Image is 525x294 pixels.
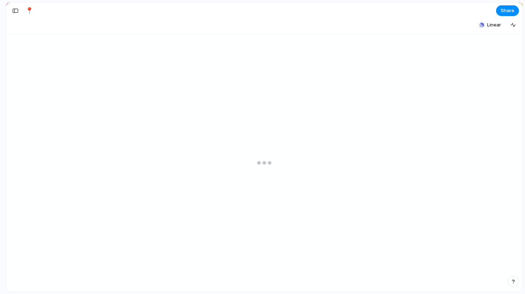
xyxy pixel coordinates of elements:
button: 📍 [24,5,35,16]
span: Share [501,7,514,14]
span: Linear [487,21,501,29]
div: 📍 [25,6,33,15]
button: Linear [476,20,504,30]
button: Share [496,5,519,16]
